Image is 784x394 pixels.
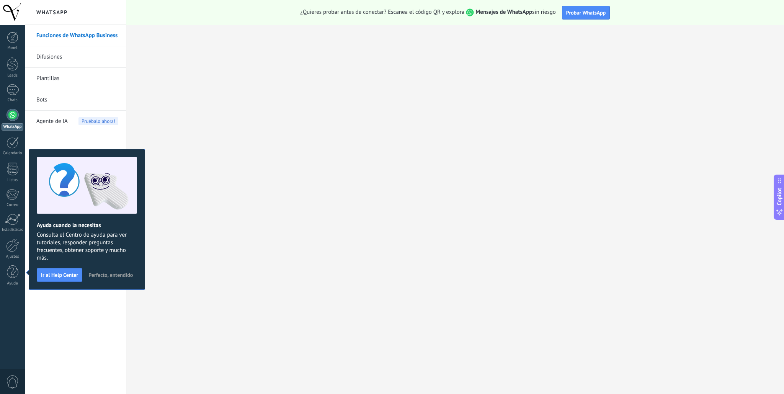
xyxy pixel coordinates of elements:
[25,111,126,132] li: Agente de IA
[2,203,24,208] div: Correo
[85,269,136,281] button: Perfecto, entendido
[36,25,118,46] a: Funciones de WhatsApp Business
[301,8,556,16] span: ¿Quieres probar antes de conectar? Escanea el código QR y explora sin riesgo
[2,98,24,103] div: Chats
[2,123,23,131] div: WhatsApp
[78,117,118,125] span: Pruébalo ahora!
[2,46,24,51] div: Panel
[475,8,532,16] strong: Mensajes de WhatsApp
[37,231,137,262] span: Consulta el Centro de ayuda para ver tutoriales, responder preguntas frecuentes, obtener soporte ...
[2,73,24,78] div: Leads
[25,89,126,111] li: Bots
[2,281,24,286] div: Ayuda
[88,272,133,278] span: Perfecto, entendido
[36,111,118,132] a: Agente de IAPruébalo ahora!
[25,25,126,46] li: Funciones de WhatsApp Business
[41,272,78,278] span: Ir al Help Center
[2,151,24,156] div: Calendario
[2,254,24,259] div: Ajustes
[2,178,24,183] div: Listas
[776,188,783,205] span: Copilot
[562,6,610,20] button: Probar WhatsApp
[2,227,24,232] div: Estadísticas
[25,68,126,89] li: Plantillas
[25,46,126,68] li: Difusiones
[566,9,606,16] span: Probar WhatsApp
[36,68,118,89] a: Plantillas
[37,268,82,282] button: Ir al Help Center
[36,89,118,111] a: Bots
[37,222,137,229] h2: Ayuda cuando la necesitas
[36,46,118,68] a: Difusiones
[36,111,68,132] span: Agente de IA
